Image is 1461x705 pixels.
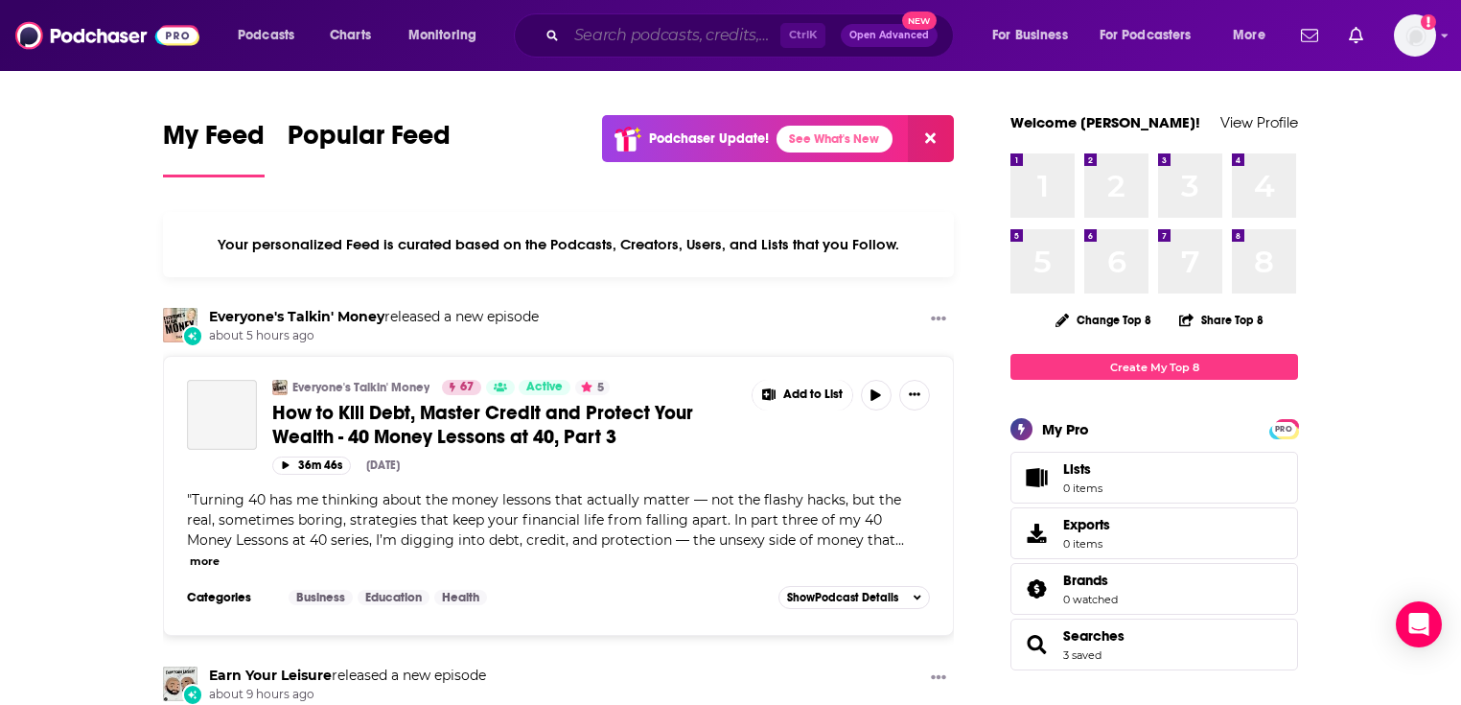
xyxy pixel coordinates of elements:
[358,590,429,605] a: Education
[163,119,265,177] a: My Feed
[1063,460,1091,478] span: Lists
[526,378,563,397] span: Active
[1063,516,1110,533] span: Exports
[209,667,486,685] h3: released a new episode
[442,380,481,395] a: 67
[1017,520,1055,547] span: Exports
[753,380,852,411] button: Show More Button
[1178,301,1264,339] button: Share Top 8
[460,378,474,397] span: 67
[1063,537,1110,551] span: 0 items
[272,401,738,449] a: How to Kill Debt, Master Credit and Protect Your Wealth - 40 Money Lessons at 40, Part 3
[1063,593,1118,606] a: 0 watched
[841,24,938,47] button: Open AdvancedNew
[1087,20,1219,51] button: open menu
[1017,464,1055,491] span: Lists
[1010,619,1298,670] span: Searches
[1063,460,1102,478] span: Lists
[895,531,904,549] span: ...
[272,457,351,475] button: 36m 46s
[209,687,486,703] span: about 9 hours ago
[1394,14,1436,57] img: User Profile
[190,553,220,570] button: more
[778,586,930,609] button: ShowPodcast Details
[187,590,273,605] h3: Categories
[187,491,901,549] span: Turning 40 has me thinking about the money lessons that actually matter — not the flashy hacks, b...
[330,22,371,49] span: Charts
[1017,576,1055,602] a: Brands
[182,684,203,705] div: New Episode
[532,13,972,58] div: Search podcasts, credits, & more...
[1044,308,1163,332] button: Change Top 8
[163,308,197,342] img: Everyone's Talkin' Money
[209,308,384,325] a: Everyone's Talkin' Money
[209,667,332,684] a: Earn Your Leisure
[238,22,294,49] span: Podcasts
[567,20,780,51] input: Search podcasts, credits, & more...
[849,31,929,40] span: Open Advanced
[292,380,429,395] a: Everyone's Talkin' Money
[224,20,319,51] button: open menu
[1341,19,1371,52] a: Show notifications dropdown
[777,126,893,153] a: See What's New
[1421,14,1436,30] svg: Add a profile image
[1220,113,1298,131] a: View Profile
[787,591,898,604] span: Show Podcast Details
[1394,14,1436,57] span: Logged in as rpearson
[1396,601,1442,647] div: Open Intercom Messenger
[923,308,954,332] button: Show More Button
[408,22,476,49] span: Monitoring
[1010,354,1298,380] a: Create My Top 8
[519,380,570,395] a: Active
[1017,631,1055,658] a: Searches
[209,328,539,344] span: about 5 hours ago
[1042,420,1089,438] div: My Pro
[272,380,288,395] img: Everyone's Talkin' Money
[272,401,693,449] span: How to Kill Debt, Master Credit and Protect Your Wealth - 40 Money Lessons at 40, Part 3
[317,20,383,51] a: Charts
[1010,507,1298,559] a: Exports
[288,119,451,177] a: Popular Feed
[1063,572,1118,589] a: Brands
[1063,648,1102,662] a: 3 saved
[902,12,937,30] span: New
[979,20,1092,51] button: open menu
[366,458,400,472] div: [DATE]
[395,20,501,51] button: open menu
[992,22,1068,49] span: For Business
[182,325,203,346] div: New Episode
[1272,422,1295,436] span: PRO
[1100,22,1192,49] span: For Podcasters
[1063,627,1125,645] a: Searches
[1219,20,1289,51] button: open menu
[1233,22,1265,49] span: More
[163,212,954,277] div: Your personalized Feed is curated based on the Podcasts, Creators, Users, and Lists that you Follow.
[289,590,353,605] a: Business
[899,380,930,411] button: Show More Button
[1010,113,1200,131] a: Welcome [PERSON_NAME]!
[1272,421,1295,435] a: PRO
[163,119,265,163] span: My Feed
[187,491,901,549] span: "
[783,388,843,402] span: Add to List
[1063,572,1108,589] span: Brands
[575,380,610,395] button: 5
[649,130,769,147] p: Podchaser Update!
[434,590,487,605] a: Health
[209,308,539,326] h3: released a new episode
[163,667,197,701] a: Earn Your Leisure
[1293,19,1326,52] a: Show notifications dropdown
[780,23,825,48] span: Ctrl K
[1394,14,1436,57] button: Show profile menu
[1010,452,1298,504] a: Lists
[15,17,199,54] img: Podchaser - Follow, Share and Rate Podcasts
[187,380,257,450] a: How to Kill Debt, Master Credit and Protect Your Wealth - 40 Money Lessons at 40, Part 3
[288,119,451,163] span: Popular Feed
[1010,563,1298,615] span: Brands
[923,667,954,691] button: Show More Button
